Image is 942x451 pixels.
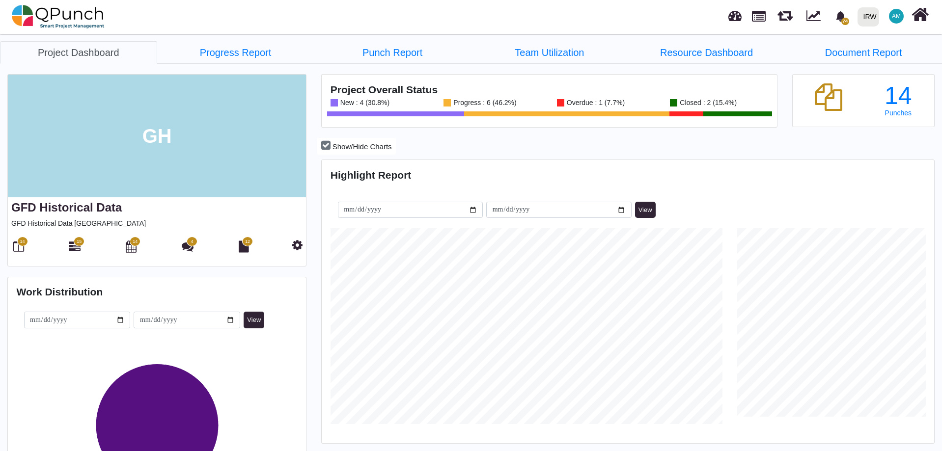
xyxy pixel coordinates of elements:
li: GFD Historical Data [471,41,628,63]
p: GFD Historical Data [GEOGRAPHIC_DATA] [11,218,303,229]
i: Project Settings [292,239,303,251]
div: Progress : 6 (46.2%) [451,99,516,106]
div: IRW [863,8,877,26]
i: Punch Discussion [182,240,194,252]
a: Document Report [785,41,942,64]
svg: bell fill [835,11,846,22]
a: Progress Report [157,41,314,64]
span: 4 [191,239,194,245]
div: 14 [871,83,925,108]
a: IRW [853,0,883,33]
div: Overdue : 1 (7.7%) [564,99,625,106]
a: Punch Report [314,41,471,64]
div: GH [8,75,306,197]
span: 14 [20,239,25,245]
span: Projects [752,6,766,22]
i: Board [13,240,24,252]
img: qpunch-sp.fa6292f.png [12,2,105,31]
span: Show/Hide Charts [332,142,392,151]
h4: Project Overall Status [331,83,769,96]
div: Closed : 2 (15.4%) [677,99,737,106]
div: Notification [832,7,849,25]
i: Home [912,5,929,24]
span: 15 [77,239,82,245]
button: Show/Hide Charts [317,138,395,155]
a: GFD Historical Data [11,201,122,214]
span: Punches [885,109,912,117]
span: Releases [777,5,793,21]
i: Gantt [69,240,81,252]
a: Team Utilization [471,41,628,64]
button: View [244,312,264,328]
a: AM [883,0,910,32]
span: 74 [841,18,849,25]
span: Asad Malik [889,9,904,24]
div: Dynamic Report [802,0,830,33]
a: 14 Punches [871,83,925,117]
h4: Highlight Report [331,169,926,181]
span: Dashboard [728,6,742,21]
i: Document Library [239,240,249,252]
i: Calendar [126,240,137,252]
button: View [635,202,656,218]
a: Resource Dashboard [628,41,785,64]
span: 12 [245,239,250,245]
div: New : 4 (30.8%) [338,99,389,106]
a: bell fill74 [830,0,854,31]
a: 15 [69,244,81,252]
h4: Work Distribution [17,286,298,298]
span: 14 [133,239,138,245]
span: AM [892,13,901,19]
